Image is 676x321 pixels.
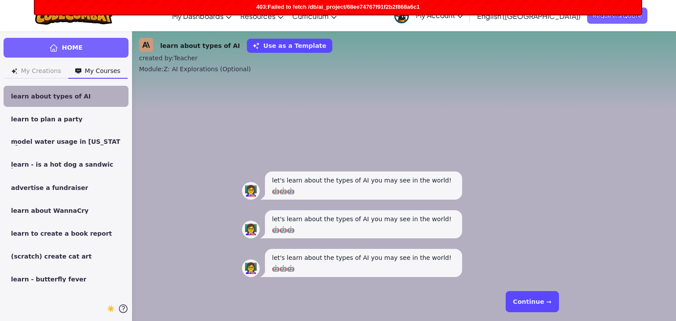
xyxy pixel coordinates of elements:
p: let's learn about the types of AI you may see in the world! 🤖🤖🤖 [272,252,455,274]
span: learn about WannaCry [11,208,88,214]
div: 👩‍🏫 [242,221,260,238]
span: (scratch) create cat art [11,253,92,259]
span: advertise a fundraiser [11,185,88,191]
div: 👩‍🏫 [242,259,260,277]
a: (scratch) create cat art [4,246,129,267]
span: Curriculum [292,11,329,21]
a: learn to create a book report [4,223,129,244]
img: Icon [75,68,81,74]
div: Module : Z: AI Explorations (Optional) [139,65,669,73]
span: Resources [240,11,276,21]
img: Icon [11,68,17,74]
span: learn about types of AI [11,93,91,99]
strong: learn about types of AI [160,41,240,51]
a: My Dashboards [168,4,236,28]
img: avatar [394,9,409,23]
p: let's learn about the types of AI you may see in the world! 🤖🤖🤖 [272,175,455,196]
a: learn - butterfly fever [4,269,129,290]
span: Home [62,43,82,52]
button: Use as a Template [247,39,332,53]
p: let's learn about the types of AI you may see in the world! 🤖🤖🤖 [272,214,455,235]
a: Curriculum [288,4,341,28]
span: learn to plan a party [11,116,82,122]
a: learn to plan a party [4,109,129,130]
span: My Dashboards [172,11,224,21]
span: model water usage in [US_STATE] [11,139,121,146]
span: 403:Failed to fetch /db/ai_project/68ee74767f91f2b2f868a6c1 [256,4,419,10]
img: Claude [139,38,153,52]
span: learn - butterfly fever [11,276,86,282]
button: My Creations [4,65,68,79]
a: Resources [236,4,288,28]
a: Request a Quote [587,7,647,24]
span: learn - is a hot dog a sandwich? [11,161,121,168]
span: ☀️ [107,305,114,312]
a: advertise a fundraiser [4,177,129,198]
img: CodeCombat logo [35,7,112,25]
a: Home [4,38,129,58]
a: learn - is a hot dog a sandwich? [4,154,129,175]
a: My Account [390,2,467,29]
span: learn to create a book report [11,230,112,237]
a: English ([GEOGRAPHIC_DATA]) [473,4,585,28]
span: My Account [416,11,463,20]
a: learn - crikey, mate! [4,292,129,313]
button: My Courses [68,65,128,79]
div: 👩‍🏫 [242,182,260,200]
a: model water usage in [US_STATE] [4,131,129,153]
a: learn about types of AI [4,86,129,107]
span: created by : Teacher [139,55,198,62]
a: learn about WannaCry [4,200,129,221]
button: Continue → [506,291,559,312]
span: English ([GEOGRAPHIC_DATA]) [477,11,580,21]
button: ☀️ [107,303,114,314]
